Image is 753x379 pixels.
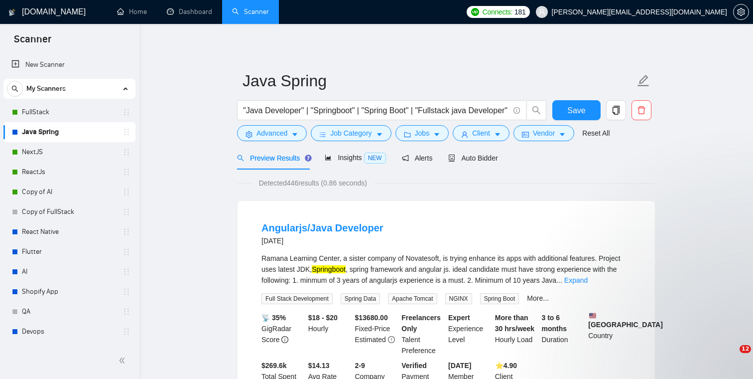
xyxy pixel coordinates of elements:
[306,312,353,356] div: Hourly
[243,104,509,117] input: Search Freelance Jobs...
[123,188,130,196] span: holder
[527,106,546,115] span: search
[559,131,566,138] span: caret-down
[632,106,651,115] span: delete
[246,131,252,138] span: setting
[733,4,749,20] button: setting
[740,345,751,353] span: 12
[522,131,529,138] span: idcard
[22,162,117,182] a: ReactJs
[167,7,212,16] a: dashboardDashboard
[402,155,409,162] span: notification
[514,6,525,17] span: 181
[123,288,130,296] span: holder
[448,362,471,370] b: [DATE]
[319,131,326,138] span: bars
[364,153,386,164] span: NEW
[415,128,430,139] span: Jobs
[533,128,555,139] span: Vendor
[461,131,468,138] span: user
[252,178,374,189] span: Detected 446 results (0.86 seconds)
[355,362,365,370] b: 2-9
[261,253,631,286] div: Ramana Learning Center, a sister company of Novatesoft, is trying enhance its apps with additiona...
[582,128,610,139] a: Reset All
[567,104,585,117] span: Save
[281,336,288,343] span: info-circle
[123,148,130,156] span: holder
[631,100,651,120] button: delete
[495,314,534,333] b: More than 30 hrs/week
[261,362,287,370] b: $ 269.6k
[493,312,540,356] div: Hourly Load
[330,128,372,139] span: Job Category
[22,322,117,342] a: Devops
[448,154,498,162] span: Auto Bidder
[123,128,130,136] span: holder
[480,293,519,304] span: Spring Boot
[538,8,545,15] span: user
[526,100,546,120] button: search
[552,100,601,120] button: Save
[22,262,117,282] a: AI
[325,154,385,162] span: Insights
[448,314,470,322] b: Expert
[607,106,626,115] span: copy
[22,282,117,302] a: Shopify App
[719,345,743,369] iframe: Intercom live chat
[606,100,626,120] button: copy
[22,222,117,242] a: React Native
[388,293,437,304] span: Apache Tomcat
[261,222,383,233] a: Angularjs/Java Developer
[556,276,562,284] span: ...
[22,122,117,142] a: Java Spring
[311,125,391,141] button: barsJob Categorycaret-down
[8,4,15,20] img: logo
[6,32,59,53] span: Scanner
[453,125,509,141] button: userClientcaret-down
[325,154,332,161] span: area-chart
[308,362,330,370] b: $14.13
[446,312,493,356] div: Experience Level
[259,312,306,356] div: GigRadar Score
[243,68,635,93] input: Scanner name...
[472,128,490,139] span: Client
[237,125,307,141] button: settingAdvancedcaret-down
[22,102,117,122] a: FullStack
[637,74,650,87] span: edit
[404,131,411,138] span: folder
[433,131,440,138] span: caret-down
[388,336,395,343] span: exclamation-circle
[3,55,135,75] li: New Scanner
[123,228,130,236] span: holder
[123,108,130,116] span: holder
[341,293,380,304] span: Spring Data
[117,7,147,16] a: homeHome
[256,128,287,139] span: Advanced
[308,314,338,322] b: $18 - $20
[513,125,574,141] button: idcardVendorcaret-down
[123,268,130,276] span: holder
[402,154,433,162] span: Alerts
[399,312,446,356] div: Talent Preference
[527,294,549,302] a: More...
[733,8,749,16] a: setting
[540,312,587,356] div: Duration
[312,265,346,273] mark: Springboot
[291,131,298,138] span: caret-down
[353,312,400,356] div: Fixed-Price
[22,242,117,262] a: Flutter
[261,235,383,247] div: [DATE]
[26,79,66,99] span: My Scanners
[123,328,130,336] span: holder
[261,293,333,304] span: Full Stack Development
[11,55,127,75] a: New Scanner
[237,155,244,162] span: search
[22,302,117,322] a: QA
[7,85,22,92] span: search
[22,142,117,162] a: NextJS
[401,314,441,333] b: Freelancers Only
[495,362,517,370] b: ⭐️ 4.90
[376,131,383,138] span: caret-down
[232,7,269,16] a: searchScanner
